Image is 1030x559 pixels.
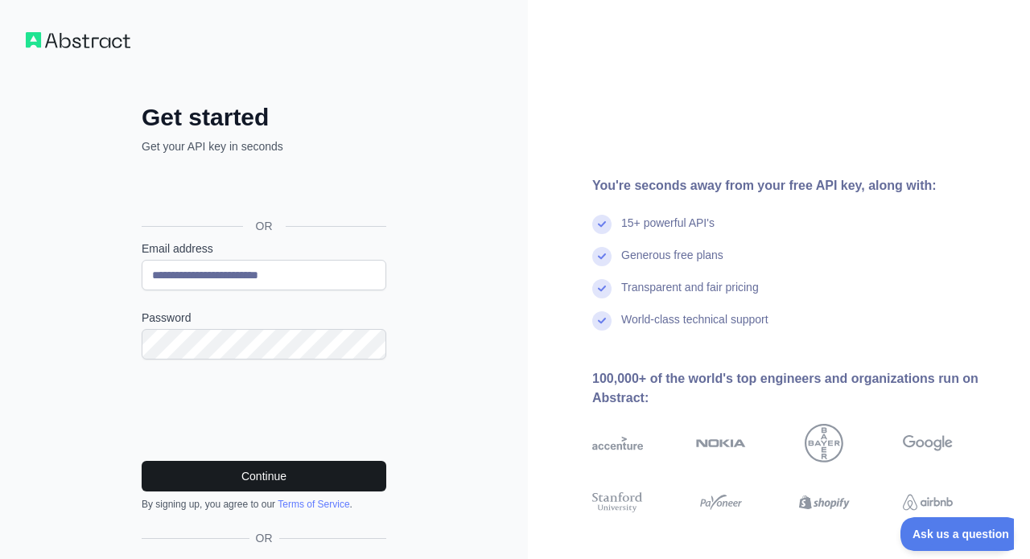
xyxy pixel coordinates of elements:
[621,215,715,247] div: 15+ powerful API's
[243,218,286,234] span: OR
[142,103,386,132] h2: Get started
[142,172,383,208] div: Acceder con Google. Se abre en una pestaña nueva
[696,490,747,515] img: payoneer
[621,247,723,279] div: Generous free plans
[142,310,386,326] label: Password
[592,176,1004,195] div: You're seconds away from your free API key, along with:
[249,530,279,546] span: OR
[900,517,1014,551] iframe: Toggle Customer Support
[696,424,747,462] img: nokia
[799,490,850,515] img: shopify
[903,424,954,462] img: google
[805,424,843,462] img: bayer
[134,172,391,208] iframe: Botón de Acceder con Google
[142,138,386,154] p: Get your API key in seconds
[592,215,612,234] img: check mark
[592,424,643,462] img: accenture
[142,240,386,257] label: Email address
[26,32,130,48] img: Workflow
[621,279,759,311] div: Transparent and fair pricing
[592,247,612,266] img: check mark
[142,498,386,511] div: By signing up, you agree to our .
[592,311,612,331] img: check mark
[142,379,386,442] iframe: reCAPTCHA
[278,499,349,510] a: Terms of Service
[142,461,386,491] button: Continue
[592,490,643,515] img: stanford university
[621,311,768,343] div: World-class technical support
[592,279,612,298] img: check mark
[903,490,954,515] img: airbnb
[592,369,1004,408] div: 100,000+ of the world's top engineers and organizations run on Abstract:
